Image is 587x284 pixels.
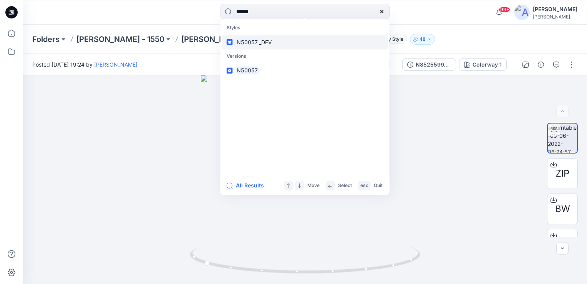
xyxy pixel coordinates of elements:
[514,5,530,20] img: avatar
[499,7,510,13] span: 99+
[222,63,388,78] a: N50057
[416,60,451,69] div: N8525599_DEV_REV3
[236,66,259,75] mark: N50057
[420,35,426,43] p: 48
[402,58,456,71] button: N8525599_DEV_REV3
[374,182,383,190] p: Quit
[555,202,570,216] span: BW
[236,38,259,47] mark: N50057
[32,60,138,68] span: Posted [DATE] 19:24 by
[555,167,569,180] span: ZIP
[94,61,138,68] a: [PERSON_NAME]
[533,14,577,20] div: [PERSON_NAME]
[222,49,388,63] p: Versions
[473,60,502,69] div: Colorway 1
[181,34,272,45] a: [PERSON_NAME] [DATE]
[360,182,368,190] p: esc
[535,58,547,71] button: Details
[307,182,320,190] p: Move
[533,5,577,14] div: [PERSON_NAME]
[32,34,60,45] a: Folders
[259,39,272,45] span: _DEV
[459,58,507,71] button: Colorway 1
[338,182,352,190] p: Select
[76,34,164,45] a: [PERSON_NAME] - 1550
[222,35,388,49] a: N50057_DEV
[227,181,269,190] button: All Results
[222,21,388,35] p: Styles
[548,124,577,153] img: turntable-09-06-2022-06:24:57
[410,34,435,45] button: 48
